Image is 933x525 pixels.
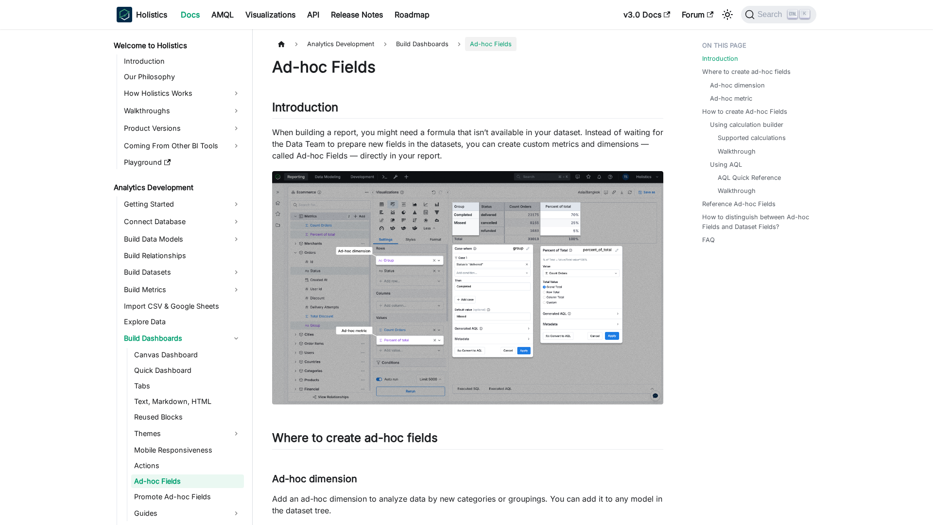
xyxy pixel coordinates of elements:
kbd: K [800,10,810,18]
a: Introduction [702,54,738,63]
a: How to create Ad-hoc Fields [702,107,787,116]
span: Analytics Development [302,37,379,51]
a: Text, Markdown, HTML [131,395,244,408]
a: Release Notes [325,7,389,22]
a: Themes [131,426,244,441]
a: Using calculation builder [710,120,783,129]
a: Playground [121,156,244,169]
button: Search (Ctrl+K) [741,6,816,23]
a: Product Versions [121,121,244,136]
img: Holistics [117,7,132,22]
a: Introduction [121,54,244,68]
span: Ad-hoc Fields [465,37,517,51]
a: Docs [175,7,206,22]
b: Holistics [136,9,167,20]
a: Quick Dashboard [131,364,244,377]
a: Mobile Responsiveness [131,443,244,457]
a: Walkthroughs [121,103,244,119]
a: API [301,7,325,22]
a: FAQ [702,235,715,245]
a: Walkthrough [718,147,756,156]
a: Supported calculations [718,133,786,142]
a: Welcome to Holistics [111,39,244,52]
a: How Holistics Works [121,86,244,101]
a: v3.0 Docs [618,7,676,22]
p: When building a report, you might need a formula that isn’t available in your dataset. Instead of... [272,126,663,161]
a: Import CSV & Google Sheets [121,299,244,313]
button: Switch between dark and light mode (currently light mode) [720,7,735,22]
a: Build Datasets [121,264,244,280]
a: Actions [131,459,244,472]
a: Walkthrough [718,186,756,195]
a: HolisticsHolistics [117,7,167,22]
a: Build Relationships [121,249,244,262]
a: Forum [676,7,719,22]
a: Home page [272,37,291,51]
a: Explore Data [121,315,244,329]
a: Ad-hoc Fields [131,474,244,488]
h2: Where to create ad-hoc fields [272,431,663,449]
a: Getting Started [121,196,244,212]
a: Build Metrics [121,282,244,297]
a: Reused Blocks [131,410,244,424]
a: Build Dashboards [121,331,244,346]
a: Roadmap [389,7,435,22]
a: AQL Quick Reference [718,173,781,182]
span: Build Dashboards [391,37,453,51]
a: Canvas Dashboard [131,348,244,362]
a: How to distinguish between Ad-hoc Fields and Dataset Fields? [702,212,811,231]
a: Ad-hoc dimension [710,81,765,90]
span: Search [755,10,788,19]
nav: Docs sidebar [107,29,253,525]
nav: Breadcrumbs [272,37,663,51]
h3: Ad-hoc dimension [272,473,663,485]
a: Guides [131,506,244,521]
a: Connect Database [121,214,244,229]
h1: Ad-hoc Fields [272,57,663,77]
a: Our Philosophy [121,70,244,84]
a: Ad-hoc metric [710,94,752,103]
a: AMQL [206,7,240,22]
a: Using AQL [710,160,742,169]
p: Add an ad-hoc dimension to analyze data by new categories or groupings. You can add it to any mod... [272,493,663,516]
a: Visualizations [240,7,301,22]
a: Tabs [131,379,244,393]
a: Promote Ad-hoc Fields [131,490,244,504]
a: Where to create ad-hoc fields [702,67,791,76]
img: Ad-hoc fields overview [272,171,663,404]
a: Analytics Development [111,181,244,194]
a: Coming From Other BI Tools [121,138,244,154]
a: Reference Ad-hoc Fields [702,199,776,209]
a: Build Data Models [121,231,244,247]
h2: Introduction [272,100,663,119]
